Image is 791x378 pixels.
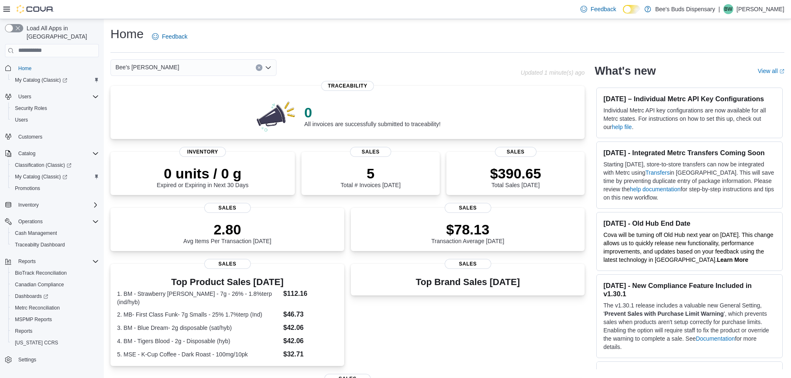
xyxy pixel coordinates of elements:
[15,77,67,83] span: My Catalog (Classic)
[2,131,102,143] button: Customers
[18,93,31,100] span: Users
[12,183,99,193] span: Promotions
[490,165,541,188] div: Total Sales [DATE]
[12,338,99,348] span: Washington CCRS
[18,150,35,157] span: Catalog
[603,281,776,298] h3: [DATE] - New Compliance Feature Included in v1.30.1
[15,270,67,276] span: BioTrack Reconciliation
[603,219,776,227] h3: [DATE] - Old Hub End Date
[18,134,42,140] span: Customers
[8,227,102,239] button: Cash Management
[17,5,54,13] img: Cova
[8,302,102,314] button: Metrc Reconciliation
[490,165,541,182] p: $390.65
[15,316,52,323] span: MSPMP Reports
[18,65,32,72] span: Home
[179,147,226,157] span: Inventory
[717,256,748,263] a: Learn More
[15,281,64,288] span: Canadian Compliance
[630,186,681,193] a: help documentation
[204,259,251,269] span: Sales
[15,339,58,346] span: [US_STATE] CCRS
[8,239,102,251] button: Traceabilty Dashboard
[184,221,272,238] p: 2.80
[117,310,280,319] dt: 2. MB- First Class Funk- 7g Smalls - 25% 1.7%terp (Ind)
[256,64,262,71] button: Clear input
[8,337,102,349] button: [US_STATE] CCRS
[117,337,280,345] dt: 4. BM - Tigers Blood - 2g - Disposable (hyb)
[12,303,99,313] span: Metrc Reconciliation
[8,102,102,114] button: Security Roles
[603,301,776,351] p: The v1.30.1 release includes a valuable new General Setting, ' ', which prevents sales when produ...
[696,335,735,342] a: Documentation
[304,104,441,121] p: 0
[12,280,99,290] span: Canadian Compliance
[577,1,619,17] a: Feedback
[117,290,280,306] dt: 1. BM - Strawberry [PERSON_NAME] - 7g - 26% - 1.8%terp (ind/hyb)
[12,268,99,278] span: BioTrack Reconciliation
[321,81,374,91] span: Traceability
[115,62,179,72] span: Bee's [PERSON_NAME]
[340,165,400,188] div: Total # Invoices [DATE]
[15,256,39,266] button: Reports
[15,92,34,102] button: Users
[12,280,67,290] a: Canadian Compliance
[15,256,99,266] span: Reports
[2,91,102,102] button: Users
[184,221,272,244] div: Avg Items Per Transaction [DATE]
[18,258,36,265] span: Reports
[612,124,632,130] a: help file
[2,199,102,211] button: Inventory
[12,160,99,170] span: Classification (Classic)
[718,4,720,14] p: |
[23,24,99,41] span: Load All Apps in [GEOGRAPHIC_DATA]
[431,221,504,238] p: $78.13
[12,172,71,182] a: My Catalog (Classic)
[18,202,39,208] span: Inventory
[117,277,338,287] h3: Top Product Sales [DATE]
[8,114,102,126] button: Users
[12,103,50,113] a: Security Roles
[15,63,99,73] span: Home
[2,256,102,267] button: Reports
[8,279,102,290] button: Canadian Compliance
[157,165,249,188] div: Expired or Expiring in Next 30 Days
[15,230,57,237] span: Cash Management
[204,203,251,213] span: Sales
[15,241,65,248] span: Traceabilty Dashboard
[117,324,280,332] dt: 3. BM - Blue Dream- 2g disposable (sat/hyb)
[595,64,656,78] h2: What's new
[350,147,392,157] span: Sales
[495,147,536,157] span: Sales
[603,232,773,263] span: Cova will be turning off Old Hub next year on [DATE]. This change allows us to quickly release ne...
[12,291,51,301] a: Dashboards
[12,115,31,125] a: Users
[15,173,67,180] span: My Catalog (Classic)
[12,75,99,85] span: My Catalog (Classic)
[15,355,39,365] a: Settings
[15,328,32,334] span: Reports
[445,203,491,213] span: Sales
[15,293,48,300] span: Dashboards
[12,228,99,238] span: Cash Management
[590,5,616,13] span: Feedback
[15,105,47,112] span: Security Roles
[724,4,732,14] span: BW
[645,169,670,176] a: Transfers
[603,106,776,131] p: Individual Metrc API key configurations are now available for all Metrc states. For instructions ...
[15,200,42,210] button: Inventory
[605,310,724,317] strong: Prevent Sales with Purchase Limit Warning
[623,5,640,14] input: Dark Mode
[445,259,491,269] span: Sales
[737,4,784,14] p: [PERSON_NAME]
[416,277,520,287] h3: Top Brand Sales [DATE]
[162,32,187,41] span: Feedback
[758,68,784,74] a: View allExternal link
[157,165,249,182] p: 0 units / 0 g
[521,69,585,76] p: Updated 1 minute(s) ago
[603,160,776,202] p: Starting [DATE], store-to-store transfers can now be integrated with Metrc using in [GEOGRAPHIC_D...
[12,240,99,250] span: Traceabilty Dashboard
[12,268,70,278] a: BioTrack Reconciliation
[12,315,55,324] a: MSPMP Reports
